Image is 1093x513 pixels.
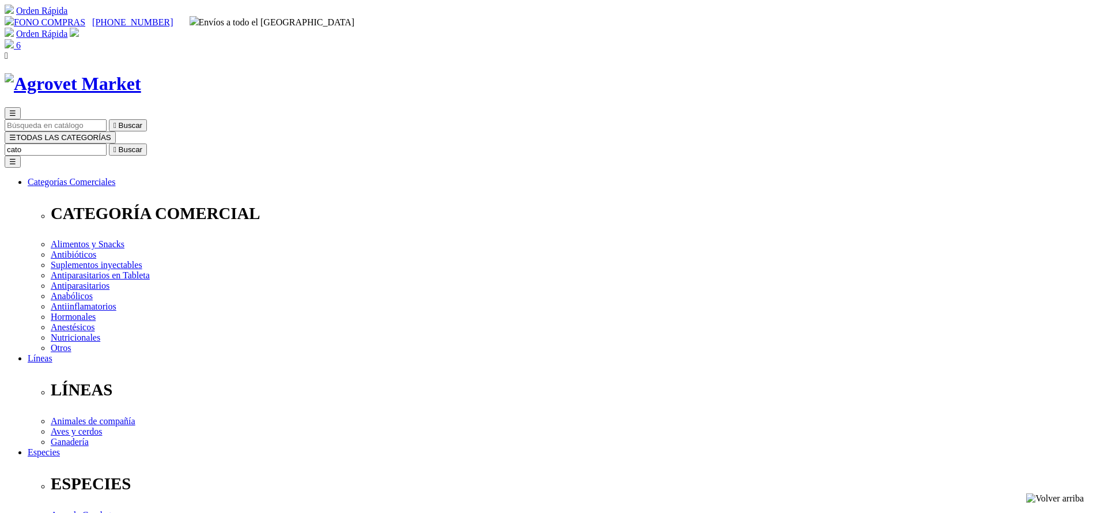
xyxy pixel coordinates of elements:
p: LÍNEAS [51,380,1088,399]
a: Suplementos inyectables [51,260,142,270]
button: ☰ [5,107,21,119]
span: ☰ [9,109,16,118]
iframe: Brevo live chat [6,388,199,507]
img: user.svg [70,28,79,37]
i:  [114,121,116,130]
a: FONO COMPRAS [5,17,85,27]
span: Buscar [119,121,142,130]
a: Anestésicos [51,322,94,332]
img: phone.svg [5,16,14,25]
a: Antibióticos [51,250,96,259]
a: Anabólicos [51,291,93,301]
a: Nutricionales [51,333,100,342]
img: Agrovet Market [5,73,141,95]
a: Líneas [28,353,52,363]
input: Buscar [5,144,107,156]
img: shopping-cart.svg [5,5,14,14]
a: Acceda a su cuenta de cliente [70,29,79,39]
a: Alimentos y Snacks [51,239,124,249]
a: Orden Rápida [16,29,67,39]
img: shopping-bag.svg [5,39,14,48]
a: Otros [51,343,71,353]
a: Orden Rápida [16,6,67,16]
input: Buscar [5,119,107,131]
span: ☰ [9,133,16,142]
span: 6 [16,40,21,50]
i:  [114,145,116,154]
span: Buscar [119,145,142,154]
button: ☰ [5,156,21,168]
img: shopping-cart.svg [5,28,14,37]
i:  [5,51,8,61]
a: Antiinflamatorios [51,301,116,311]
p: ESPECIES [51,474,1088,493]
img: delivery-truck.svg [190,16,199,25]
a: Hormonales [51,312,96,322]
button: ☰TODAS LAS CATEGORÍAS [5,131,116,144]
a: Categorías Comerciales [28,177,115,187]
a: Antiparasitarios [51,281,109,291]
img: Volver arriba [1026,493,1084,504]
a: [PHONE_NUMBER] [92,17,173,27]
span: Envíos a todo el [GEOGRAPHIC_DATA] [190,17,355,27]
a: 6 [5,40,21,50]
a: Antiparasitarios en Tableta [51,270,150,280]
p: CATEGORÍA COMERCIAL [51,204,1088,223]
button:  Buscar [109,119,147,131]
button:  Buscar [109,144,147,156]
